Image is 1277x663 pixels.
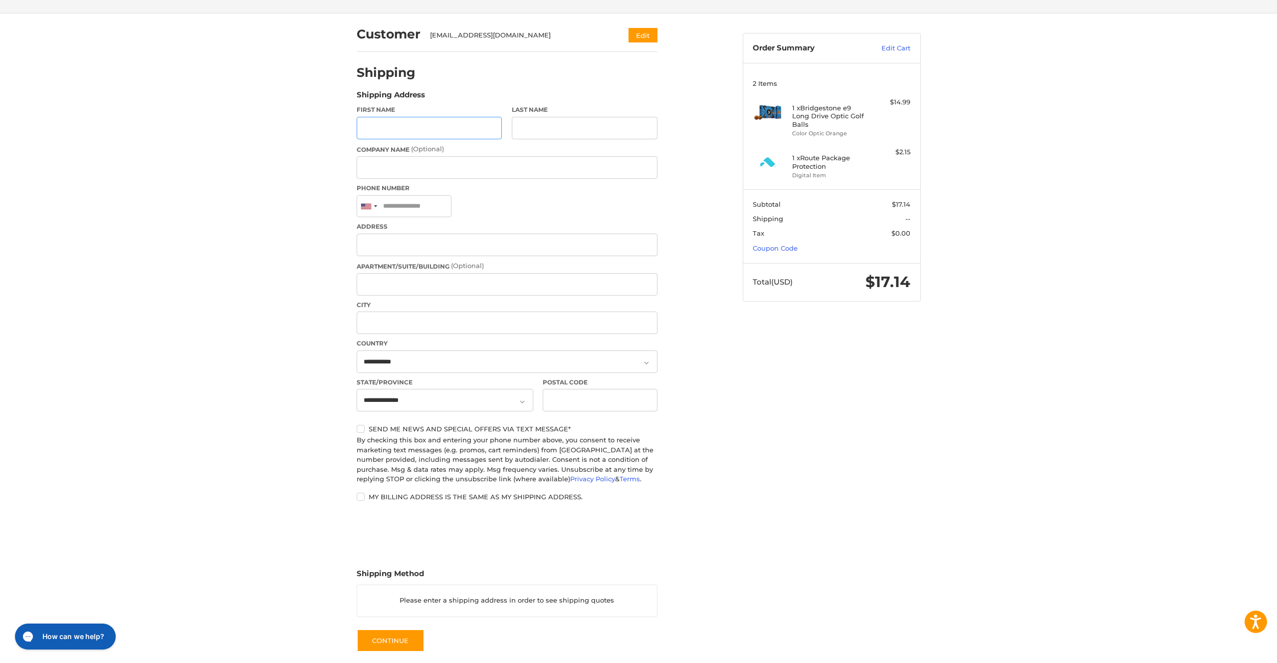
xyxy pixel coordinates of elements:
[357,629,425,652] button: Continue
[357,378,533,387] label: State/Province
[357,144,657,154] label: Company Name
[10,620,119,653] iframe: Gorgias live chat messenger
[543,378,657,387] label: Postal Code
[753,244,798,252] a: Coupon Code
[871,147,910,157] div: $2.15
[411,145,444,153] small: (Optional)
[860,43,910,53] a: Edit Cart
[357,339,657,348] label: Country
[620,475,640,483] a: Terms
[570,475,615,483] a: Privacy Policy
[357,591,657,611] p: Please enter a shipping address in order to see shipping quotes
[357,26,421,42] h2: Customer
[357,65,416,80] h2: Shipping
[451,262,484,270] small: (Optional)
[892,200,910,208] span: $17.14
[865,273,910,291] span: $17.14
[753,200,781,208] span: Subtotal
[512,105,657,114] label: Last Name
[629,28,657,42] button: Edit
[357,196,380,217] div: United States: +1
[357,301,657,310] label: City
[753,215,783,223] span: Shipping
[357,435,657,484] div: By checking this box and entering your phone number above, you consent to receive marketing text ...
[430,30,609,40] div: [EMAIL_ADDRESS][DOMAIN_NAME]
[753,229,764,237] span: Tax
[753,43,860,53] h3: Order Summary
[357,261,657,271] label: Apartment/Suite/Building
[792,154,868,170] h4: 1 x Route Package Protection
[753,79,910,87] h3: 2 Items
[357,222,657,231] label: Address
[891,229,910,237] span: $0.00
[357,89,425,105] legend: Shipping Address
[871,97,910,107] div: $14.99
[792,104,868,128] h4: 1 x Bridgestone e9 Long Drive Optic Golf Balls
[792,129,868,138] li: Color Optic Orange
[357,568,424,584] legend: Shipping Method
[357,184,657,193] label: Phone Number
[357,105,502,114] label: First Name
[792,171,868,180] li: Digital Item
[753,277,793,287] span: Total (USD)
[357,425,657,433] label: Send me news and special offers via text message*
[357,493,657,501] label: My billing address is the same as my shipping address.
[905,215,910,223] span: --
